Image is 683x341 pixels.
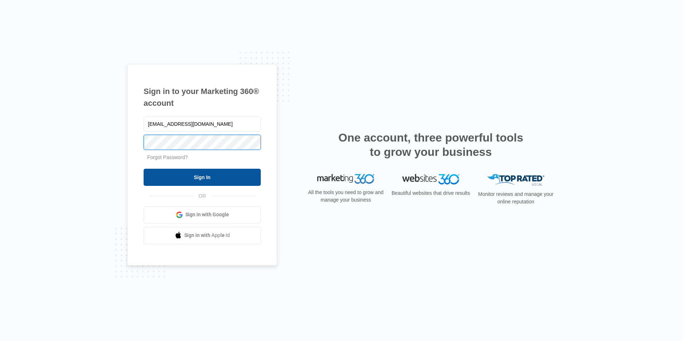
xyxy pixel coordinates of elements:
a: Sign in with Apple Id [144,227,261,244]
p: Beautiful websites that drive results [391,189,471,197]
img: Websites 360 [402,174,459,184]
input: Sign In [144,169,261,186]
a: Forgot Password? [147,154,188,160]
span: OR [194,192,211,200]
img: Marketing 360 [317,174,374,184]
p: All the tools you need to grow and manage your business [306,189,386,204]
a: Sign in with Google [144,206,261,223]
p: Monitor reviews and manage your online reputation [476,191,556,206]
img: Top Rated Local [487,174,544,186]
input: Email [144,117,261,132]
span: Sign in with Apple Id [184,232,230,239]
span: Sign in with Google [185,211,229,218]
h1: Sign in to your Marketing 360® account [144,85,261,109]
h2: One account, three powerful tools to grow your business [336,130,525,159]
